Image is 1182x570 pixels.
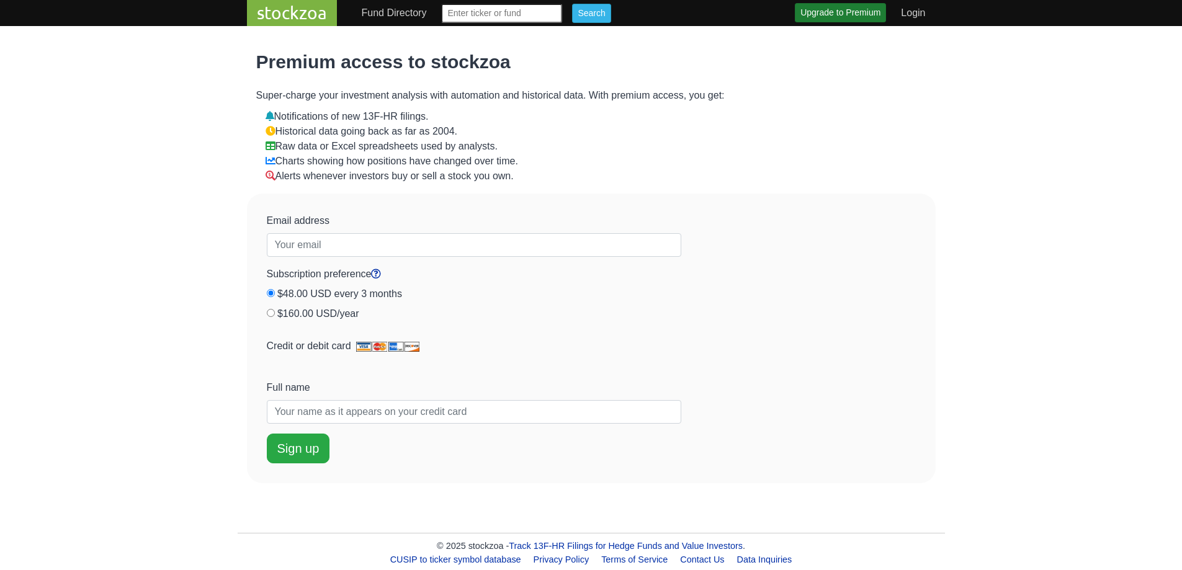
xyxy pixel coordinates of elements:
[596,550,673,569] a: Terms of Service
[267,233,681,257] input: Your email
[357,1,432,25] a: Fund Directory
[267,267,382,282] label: Subscription preference
[266,154,926,169] li: Charts showing how positions have changed over time.
[266,124,926,139] li: Historical data going back as far as 2004.
[441,4,562,23] input: Enter ticker or fund
[266,139,926,154] li: Raw data or Excel spreadsheets used by analysts.
[266,169,926,184] li: Alerts whenever investors buy or sell a stock you own.
[277,306,359,321] label: $160.00 USD/year
[266,109,926,124] li: Notifications of new 13F-HR filings.
[277,287,402,301] label: $48.00 USD every 3 months
[256,51,926,73] h1: Premium access to stockzoa
[267,434,330,463] button: Sign up
[529,550,594,569] a: Privacy Policy
[572,4,611,23] input: Search
[385,550,526,569] a: CUSIP to ticker symbol database
[238,540,945,553] div: © 2025 stockzoa - .
[795,3,886,22] a: Upgrade to Premium
[267,339,419,354] label: Credit or debit card
[675,550,729,569] a: Contact Us
[267,213,329,228] label: Email address
[267,358,681,370] iframe: Suojattu korttimaksun syöttökehys
[356,342,419,352] img: Pay by Visa, Mastercard, American Express, or Discover
[256,88,926,103] p: Super-charge your investment analysis with automation and historical data. With premium access, y...
[267,380,310,395] label: Full name
[732,550,797,569] a: Data Inquiries
[267,400,681,424] input: Your name as it appears on your credit card
[509,541,743,551] a: Track 13F-HR Filings for Hedge Funds and Value Investors
[896,1,930,25] a: Login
